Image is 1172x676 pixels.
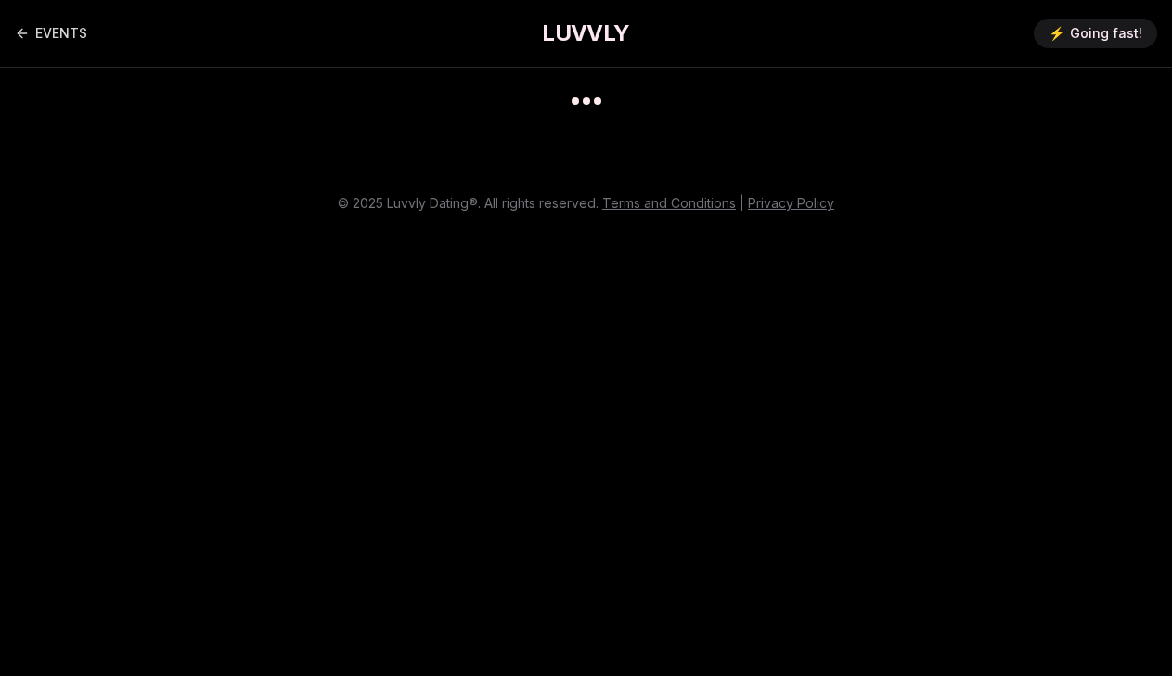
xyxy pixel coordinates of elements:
[1049,24,1064,43] span: ⚡️
[15,15,87,52] a: Back to events
[1070,24,1142,43] span: Going fast!
[602,195,736,211] a: Terms and Conditions
[748,195,834,211] a: Privacy Policy
[542,19,629,48] a: LUVVLY
[740,195,744,211] span: |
